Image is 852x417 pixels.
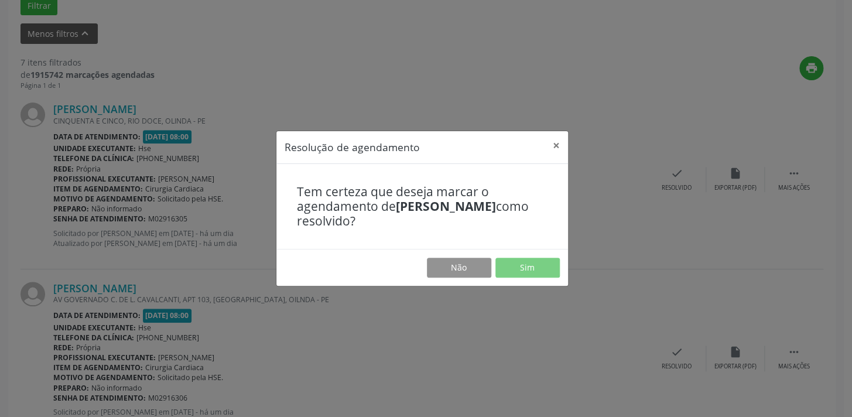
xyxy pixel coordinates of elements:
button: Não [427,258,491,278]
button: Close [545,131,568,160]
button: Sim [495,258,560,278]
b: [PERSON_NAME] [396,198,496,214]
h4: Tem certeza que deseja marcar o agendamento de como resolvido? [297,184,548,229]
h5: Resolução de agendamento [285,139,420,155]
